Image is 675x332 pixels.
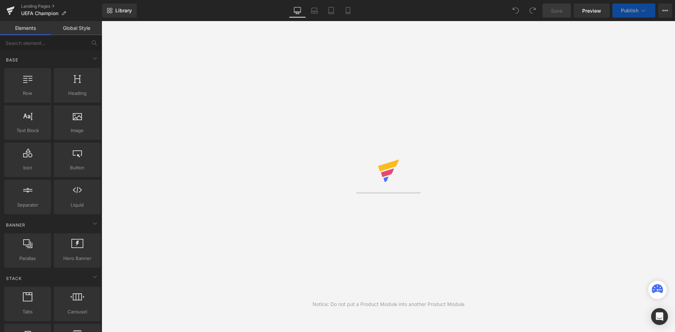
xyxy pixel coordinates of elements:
a: Landing Pages [21,4,102,9]
a: Desktop [289,4,306,18]
span: Save [551,7,562,14]
span: Liquid [56,201,98,209]
span: Carousel [56,308,98,315]
span: Image [56,127,98,134]
button: Publish [612,4,655,18]
span: Library [115,7,132,14]
span: Publish [621,8,638,13]
span: Icon [6,164,49,171]
span: Stack [5,275,22,282]
a: New Library [102,4,137,18]
span: Base [5,57,19,63]
span: Hero Banner [56,255,98,262]
span: Separator [6,201,49,209]
div: Open Intercom Messenger [651,308,668,325]
span: Heading [56,90,98,97]
span: Banner [5,222,26,228]
button: Undo [509,4,523,18]
span: Button [56,164,98,171]
a: Laptop [306,4,323,18]
a: Preview [574,4,610,18]
a: Global Style [51,21,102,35]
button: More [658,4,672,18]
a: Mobile [340,4,356,18]
div: Notice: Do not put a Product Module into another Product Module [313,300,464,308]
span: Preview [582,7,601,14]
button: Redo [526,4,540,18]
span: Parallax [6,255,49,262]
span: Text Block [6,127,49,134]
a: Tablet [323,4,340,18]
span: Row [6,90,49,97]
span: UEFA Champion [21,11,58,16]
span: Tabs [6,308,49,315]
